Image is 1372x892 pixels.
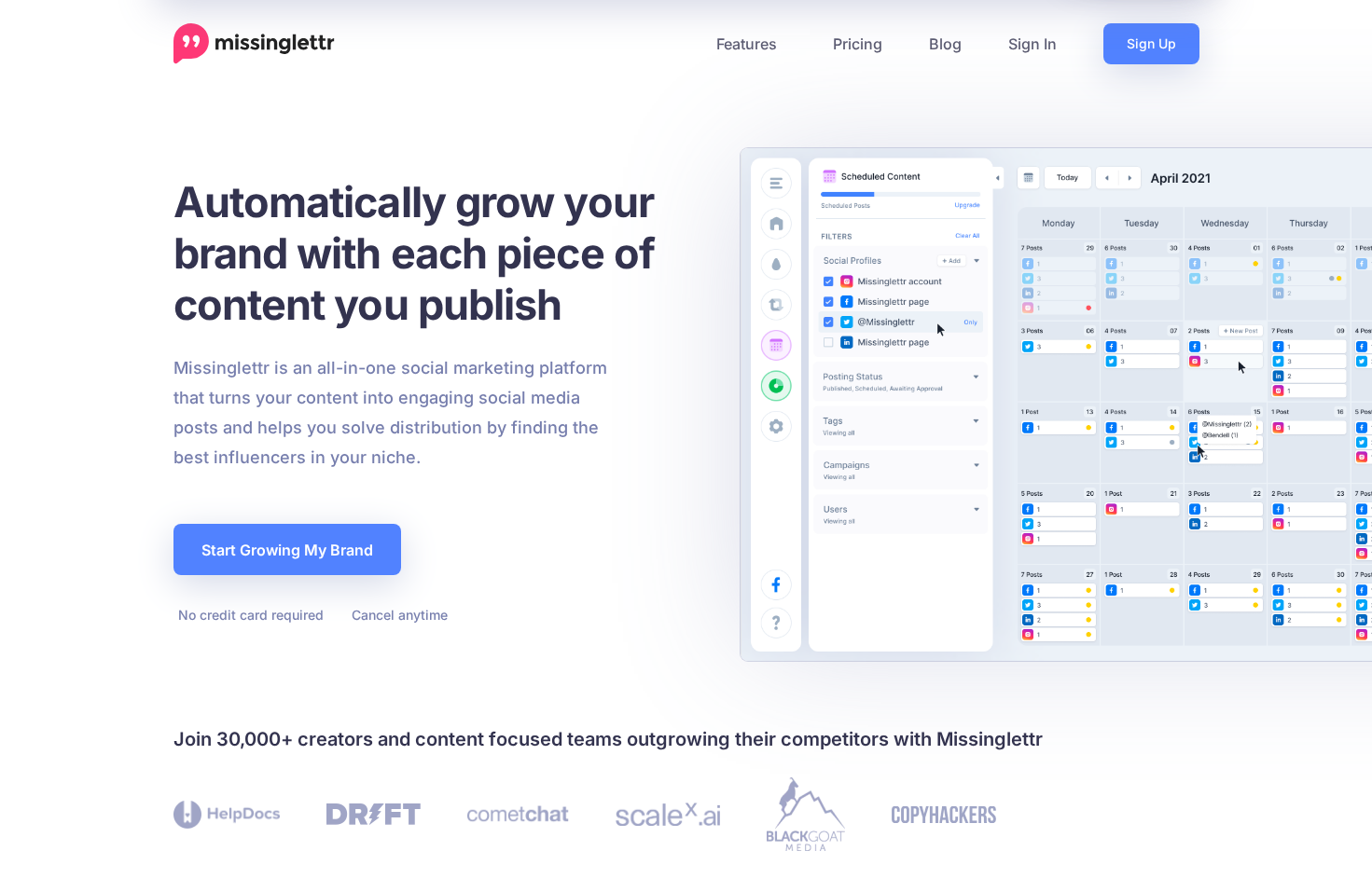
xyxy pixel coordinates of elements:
a: Features [693,23,810,64]
a: Sign Up [1103,23,1199,64]
h4: Join 30,000+ creators and content focused teams outgrowing their competitors with Missinglettr [173,724,1199,754]
a: Start Growing My Brand [173,524,401,575]
a: Home [173,23,335,64]
p: Missinglettr is an all-in-one social marketing platform that turns your content into engaging soc... [173,353,608,473]
a: Sign In [985,23,1080,64]
li: No credit card required [173,603,324,626]
a: Blog [906,23,985,64]
li: Cancel anytime [347,603,448,626]
a: Pricing [810,23,906,64]
h1: Automatically grow your brand with each piece of content you publish [173,176,700,330]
